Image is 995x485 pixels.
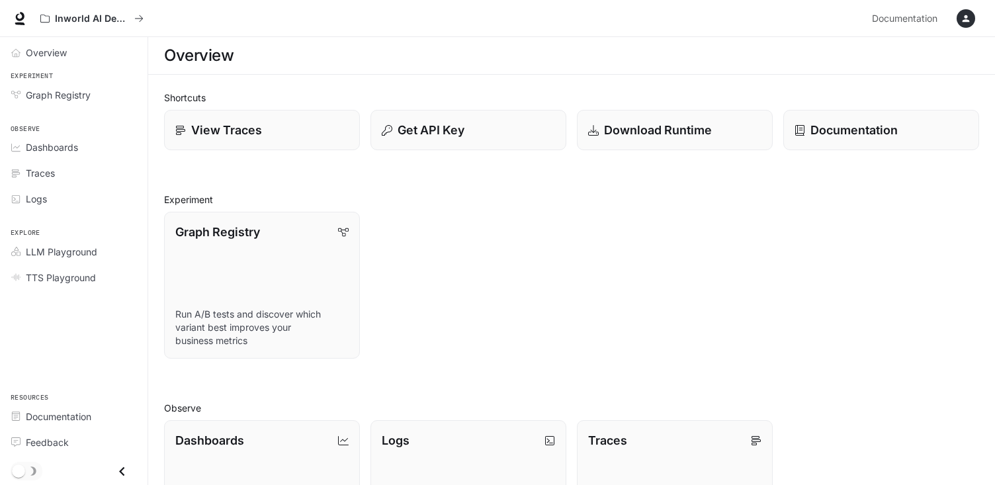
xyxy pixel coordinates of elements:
a: Traces [5,161,142,185]
span: Traces [26,166,55,180]
button: All workspaces [34,5,150,32]
a: LLM Playground [5,240,142,263]
p: View Traces [191,121,262,139]
span: Dashboards [26,140,78,154]
p: Run A/B tests and discover which variant best improves your business metrics [175,308,349,347]
span: Graph Registry [26,88,91,102]
span: Feedback [26,435,69,449]
a: Documentation [5,405,142,428]
a: Graph RegistryRun A/B tests and discover which variant best improves your business metrics [164,212,360,359]
a: View Traces [164,110,360,150]
a: Download Runtime [577,110,773,150]
p: Get API Key [398,121,464,139]
p: Logs [382,431,410,449]
p: Dashboards [175,431,244,449]
a: Documentation [867,5,947,32]
p: Traces [588,431,627,449]
span: Dark mode toggle [12,463,25,478]
p: Download Runtime [604,121,712,139]
p: Documentation [810,121,898,139]
span: Overview [26,46,67,60]
h2: Experiment [164,193,979,206]
span: Documentation [26,410,91,423]
a: Feedback [5,431,142,454]
h2: Shortcuts [164,91,979,105]
p: Graph Registry [175,223,260,241]
span: Documentation [872,11,937,27]
a: Graph Registry [5,83,142,107]
h2: Observe [164,401,979,415]
a: Overview [5,41,142,64]
a: TTS Playground [5,266,142,289]
h1: Overview [164,42,234,69]
a: Documentation [783,110,979,150]
span: Logs [26,192,47,206]
a: Logs [5,187,142,210]
button: Get API Key [370,110,566,150]
p: Inworld AI Demos [55,13,129,24]
a: Dashboards [5,136,142,159]
span: TTS Playground [26,271,96,285]
span: LLM Playground [26,245,97,259]
button: Close drawer [107,458,137,485]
